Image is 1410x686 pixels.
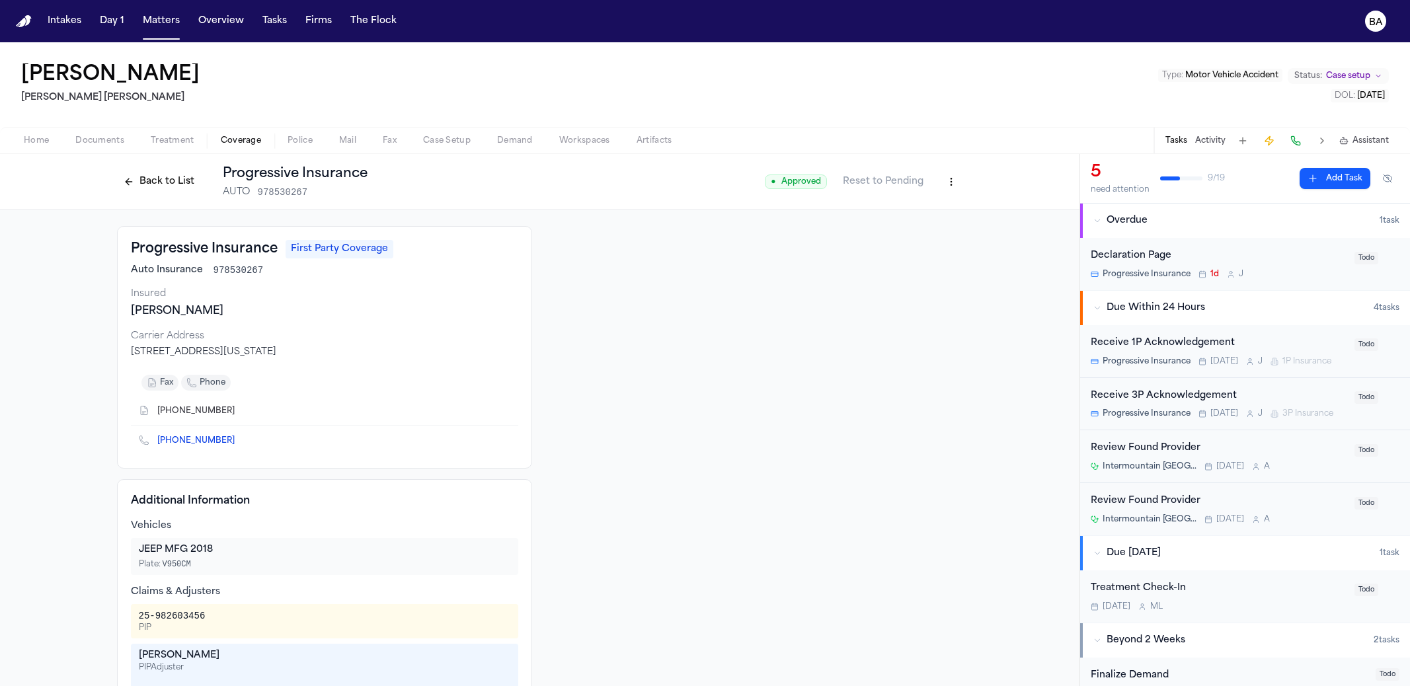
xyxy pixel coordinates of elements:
span: Progressive Insurance [1103,269,1191,280]
span: Progressive Insurance [1103,356,1191,367]
span: J [1258,408,1263,419]
span: 2 task s [1374,635,1399,646]
span: Todo [1354,497,1378,510]
span: Mail [339,135,356,146]
text: BA [1369,18,1383,27]
button: fax [141,375,178,391]
span: First Party Coverage [286,240,393,258]
span: Workspaces [559,135,610,146]
div: Treatment Check-In [1091,581,1347,596]
div: Open task: Receive 1P Acknowledgement [1080,325,1410,378]
button: Tasks [257,9,292,33]
span: [DATE] [1103,601,1130,612]
button: Day 1 [95,9,130,33]
img: Finch Logo [16,15,32,28]
span: Todo [1354,584,1378,596]
button: Add Task [1300,168,1370,189]
div: [STREET_ADDRESS][US_STATE] [131,346,518,359]
span: 9 / 19 [1208,173,1225,184]
span: fax [160,377,173,388]
span: DOL : [1335,92,1355,100]
span: M L [1150,601,1163,612]
button: Hide completed tasks (⌘⇧H) [1376,168,1399,189]
button: Intakes [42,9,87,33]
button: Create Immediate Task [1260,132,1278,150]
button: Add Task [1234,132,1252,150]
span: Documents [75,135,124,146]
div: Open task: Receive 3P Acknowledgement [1080,378,1410,431]
div: Receive 1P Acknowledgement [1091,336,1347,351]
button: Make a Call [1286,132,1305,150]
div: Open task: Review Found Provider [1080,430,1410,483]
button: Beyond 2 Weeks2tasks [1080,623,1410,658]
a: Overview [193,9,249,33]
button: Assistant [1339,135,1389,146]
span: 978530267 [258,186,308,199]
span: Plate: [139,559,191,570]
span: AUTO [223,186,250,199]
div: need attention [1091,184,1150,195]
span: Beyond 2 Weeks [1107,634,1185,647]
span: [DATE] [1210,408,1238,419]
div: [PERSON_NAME] [139,649,510,662]
h1: Progressive Insurance [223,165,368,183]
span: Todo [1354,252,1378,264]
div: Open task: Declaration Page [1080,238,1410,290]
span: Intermountain [GEOGRAPHIC_DATA] [1103,461,1196,472]
span: J [1239,269,1243,280]
button: Reset to Pending [835,171,931,192]
span: [DATE] [1357,92,1385,100]
button: Back to List [117,171,201,192]
span: Demand [497,135,533,146]
button: Edit Type: Motor Vehicle Accident [1158,69,1282,82]
div: Open task: Review Found Provider [1080,483,1410,535]
div: 5 [1091,162,1150,183]
button: phone [181,375,231,391]
button: The Flock [345,9,402,33]
span: Case setup [1326,71,1370,81]
h3: Progressive Insurance [131,240,278,258]
button: Due [DATE]1task [1080,536,1410,570]
span: ● [771,176,775,187]
span: V950CM [163,560,191,569]
span: Intermountain [GEOGRAPHIC_DATA] [1103,514,1196,525]
div: 25-982603456 [139,609,206,623]
button: Edit DOL: 2025-08-02 [1331,89,1389,102]
button: Tasks [1165,135,1187,146]
div: Finalize Demand [1091,668,1368,683]
a: Home [16,15,32,28]
button: Firms [300,9,337,33]
div: Receive 3P Acknowledgement [1091,389,1347,404]
a: [PHONE_NUMBER] [157,436,235,446]
span: phone [200,377,225,388]
span: 1P Insurance [1282,356,1331,367]
span: Approved [765,174,826,189]
span: 978530267 [214,264,264,277]
div: Open task: Treatment Check-In [1080,570,1410,623]
span: Due Within 24 Hours [1107,301,1205,315]
span: Due [DATE] [1107,547,1161,560]
div: Review Found Provider [1091,494,1347,509]
button: Change status from Case setup [1288,68,1389,84]
span: 1 task [1380,548,1399,558]
span: [DATE] [1216,514,1244,525]
button: Matters [137,9,185,33]
span: 1d [1210,269,1219,280]
span: Status: [1294,71,1322,81]
span: Todo [1354,391,1378,404]
div: Carrier Address [131,330,518,343]
button: Overdue1task [1080,204,1410,238]
div: Declaration Page [1091,248,1347,264]
span: Todo [1354,338,1378,351]
h1: [PERSON_NAME] [21,63,200,87]
div: Review Found Provider [1091,441,1347,456]
span: Overdue [1107,214,1148,227]
button: Due Within 24 Hours4tasks [1080,291,1410,325]
span: A [1264,514,1270,525]
h2: [PERSON_NAME] [PERSON_NAME] [21,90,205,106]
span: Home [24,135,49,146]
